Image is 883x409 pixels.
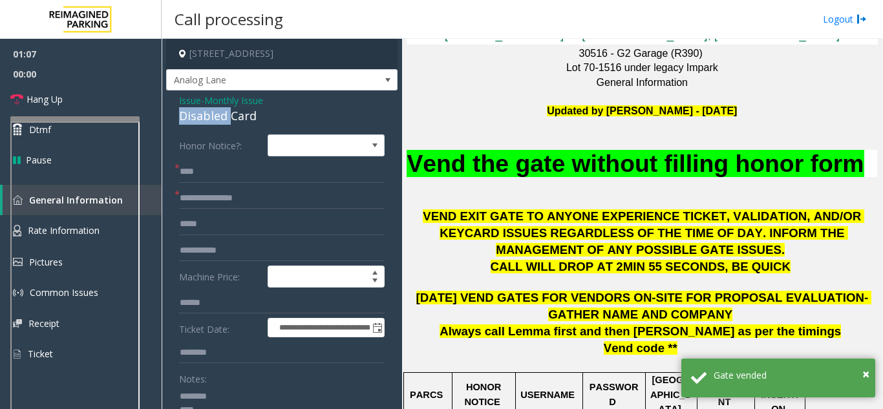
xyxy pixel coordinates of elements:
div: Disabled Card [179,107,385,125]
label: Ticket Date: [176,318,264,337]
span: Decrease value [366,277,384,287]
span: Issue [179,94,201,107]
span: EQUIPMENT [704,382,748,406]
h4: [STREET_ADDRESS] [166,39,398,69]
span: USERNAME [520,390,575,400]
span: Lot 70-1516 under legacy Impark [566,62,718,73]
h3: Call processing [168,3,290,35]
span: HONOR NOTICE [464,382,504,406]
img: logout [856,12,867,26]
span: - [201,94,263,107]
span: Increase value [366,266,384,277]
span: Toggle popup [370,319,384,337]
label: Machine Price: [176,266,264,288]
span: Vend the gate without filling honor form [407,150,864,177]
span: VEND EXIT GATE TO ANYONE EXPERIENCE TICKET, VALIDATION, AND/OR KEYCARD ISSUES REGARDLESS OF THE T... [423,209,864,257]
div: Gate vended [714,368,866,382]
span: × [862,365,869,383]
span: Hang Up [27,92,63,106]
span: Always call Lemma first and then [PERSON_NAME] as per the timings [440,324,841,338]
span: [DATE] VEND GATES FOR VENDORS ON-SITE FOR PROPOSAL EVALUATION- GATHER NAME AND COMPANY [416,291,872,321]
span: PASSWORD [590,382,639,406]
span: Monthly Issue [204,94,263,107]
span: General Information [597,77,688,88]
label: Notes: [179,368,207,386]
span: Vend code ** [604,341,677,355]
span: PARCS [410,390,443,400]
button: Close [862,364,869,384]
a: General Information [3,185,162,215]
span: CALL WILL DROP AT 2MIN 55 SECONDS, BE QUICK [491,260,791,273]
a: Logout [823,12,867,26]
span: 30516 - G2 Garage (R390) [579,48,702,59]
font: Updated by [PERSON_NAME] - [DATE] [547,105,737,116]
label: Honor Notice?: [176,134,264,156]
span: Analog Lane [167,70,351,90]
